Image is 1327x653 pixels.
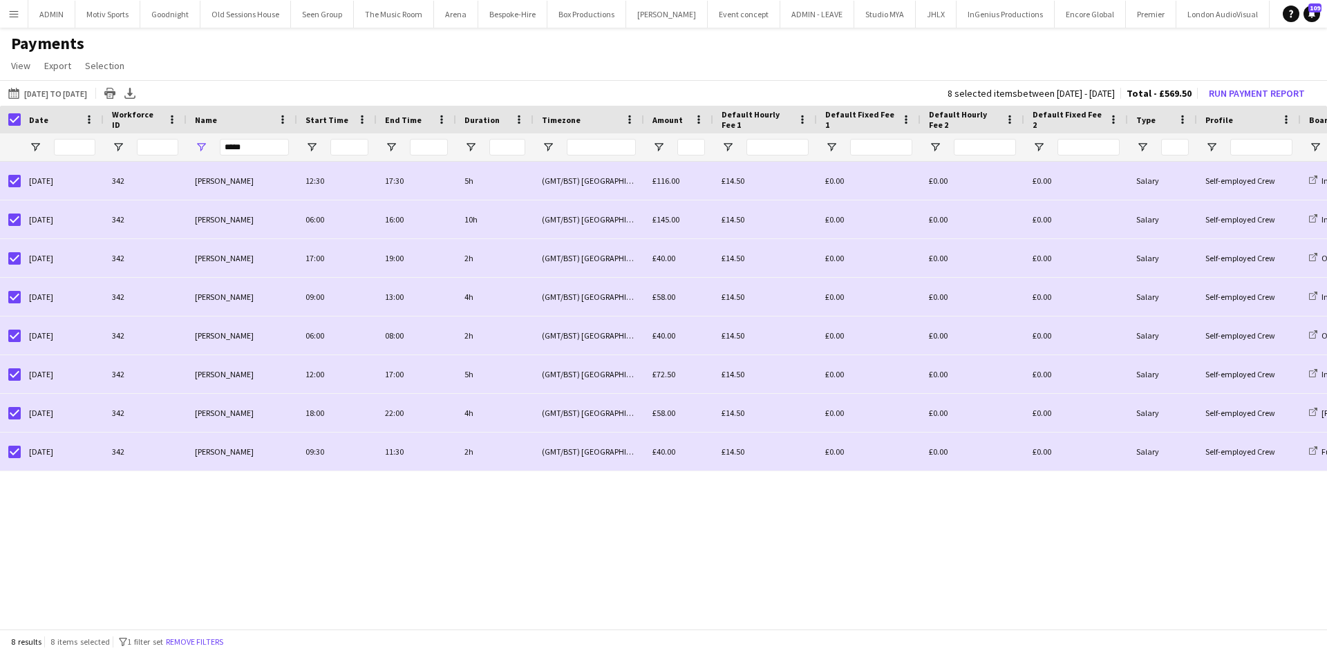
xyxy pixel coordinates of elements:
div: 06:00 [297,316,377,354]
button: Open Filter Menu [1033,141,1045,153]
div: [DATE] [21,316,104,354]
button: Open Filter Menu [929,141,941,153]
div: 4h [456,278,534,316]
span: £145.00 [652,214,679,225]
div: £0.00 [817,278,921,316]
button: Box Productions [547,1,626,28]
span: [PERSON_NAME] [195,292,254,302]
span: Default Hourly Fee 2 [929,109,999,130]
button: [DATE] to [DATE] [6,85,90,102]
span: 1 filter set [127,636,163,647]
div: 22:00 [377,394,456,432]
button: Open Filter Menu [464,141,477,153]
span: £58.00 [652,408,675,418]
div: £0.00 [921,239,1024,277]
app-action-btn: Print [102,85,118,102]
div: 5h [456,162,534,200]
div: Self-employed Crew [1197,278,1301,316]
div: £14.50 [713,394,817,432]
a: 109 [1304,6,1320,22]
button: Open Filter Menu [29,141,41,153]
button: Event concept [708,1,780,28]
div: £0.00 [817,394,921,432]
input: Timezone Filter Input [567,139,636,155]
input: Default Hourly Fee 2 Filter Input [954,139,1016,155]
div: £14.50 [713,200,817,238]
button: Open Filter Menu [1136,141,1149,153]
span: Amount [652,115,683,125]
span: End Time [385,115,422,125]
div: £14.50 [713,162,817,200]
button: Run Payment Report [1203,84,1310,102]
input: Default Fixed Fee 1 Filter Input [850,139,912,155]
button: Old Sessions House [200,1,291,28]
div: £0.00 [817,200,921,238]
span: [PERSON_NAME] [195,408,254,418]
div: [DATE] [21,355,104,393]
div: £0.00 [817,355,921,393]
span: Default Fixed Fee 2 [1033,109,1103,130]
div: 17:00 [377,355,456,393]
div: £0.00 [1024,278,1128,316]
a: Selection [79,57,130,75]
div: Salary [1128,239,1197,277]
span: View [11,59,30,72]
div: £14.50 [713,278,817,316]
span: £116.00 [652,176,679,186]
div: 2h [456,316,534,354]
span: [PERSON_NAME] [195,176,254,186]
div: £0.00 [1024,200,1128,238]
button: Motiv Sports [75,1,140,28]
div: 342 [104,278,187,316]
div: 11:30 [377,433,456,471]
div: 342 [104,239,187,277]
div: Salary [1128,433,1197,471]
button: London AudioVisual [1176,1,1270,28]
div: £0.00 [1024,433,1128,471]
span: Type [1136,115,1156,125]
app-action-btn: Export XLSX [122,85,138,102]
button: Studio MYA [854,1,916,28]
div: 342 [104,200,187,238]
span: Selection [85,59,124,72]
div: (GMT/BST) [GEOGRAPHIC_DATA] [534,239,644,277]
button: ADMIN [28,1,75,28]
button: Open Filter Menu [305,141,318,153]
input: Default Fixed Fee 2 Filter Input [1057,139,1120,155]
div: (GMT/BST) [GEOGRAPHIC_DATA] [534,200,644,238]
div: £0.00 [921,394,1024,432]
div: [DATE] [21,394,104,432]
div: £0.00 [817,239,921,277]
input: Workforce ID Filter Input [137,139,178,155]
div: £0.00 [817,162,921,200]
div: 2h [456,239,534,277]
div: 2h [456,433,534,471]
div: 18:00 [297,394,377,432]
div: [DATE] [21,162,104,200]
button: [PERSON_NAME] [626,1,708,28]
span: 8 items selected [50,636,110,647]
button: ADMIN - LEAVE [780,1,854,28]
div: 09:30 [297,433,377,471]
a: Export [39,57,77,75]
div: £0.00 [1024,162,1128,200]
div: Self-employed Crew [1197,355,1301,393]
div: £0.00 [921,316,1024,354]
div: [DATE] [21,239,104,277]
button: Open Filter Menu [195,141,207,153]
div: £0.00 [921,355,1024,393]
button: Open Filter Menu [1205,141,1218,153]
span: £58.00 [652,292,675,302]
span: Default Hourly Fee 1 [722,109,792,130]
div: £0.00 [817,433,921,471]
div: (GMT/BST) [GEOGRAPHIC_DATA] [534,394,644,432]
span: Name [195,115,217,125]
span: [PERSON_NAME] [195,214,254,225]
button: Bespoke-Hire [478,1,547,28]
div: £0.00 [921,200,1024,238]
div: 13:00 [377,278,456,316]
div: Self-employed Crew [1197,239,1301,277]
div: Salary [1128,200,1197,238]
div: (GMT/BST) [GEOGRAPHIC_DATA] [534,433,644,471]
button: Open Filter Menu [1309,141,1321,153]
